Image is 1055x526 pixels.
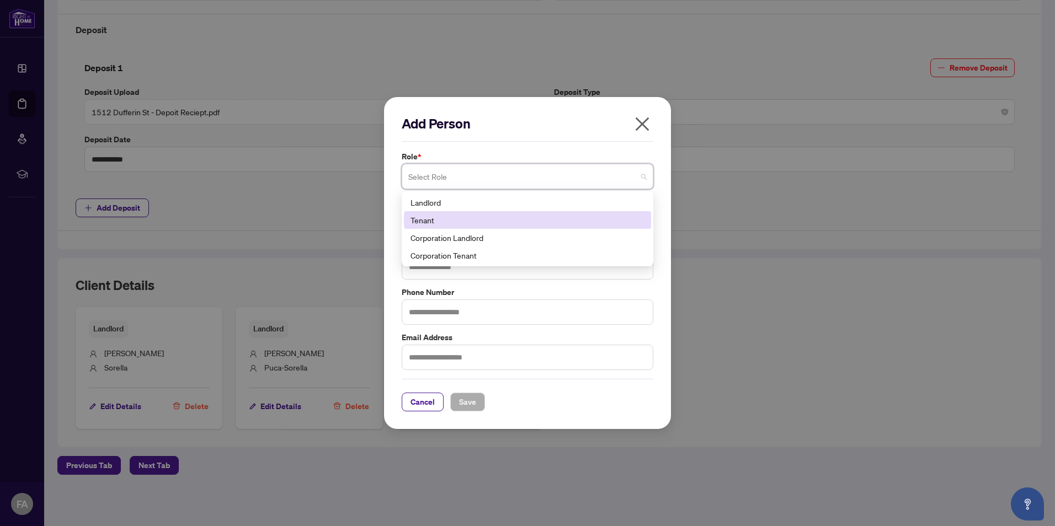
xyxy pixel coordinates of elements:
[404,211,651,229] div: Tenant
[1011,487,1044,520] button: Open asap
[402,286,653,298] label: Phone Number
[402,331,653,343] label: Email Address
[404,229,651,246] div: Corporation Landlord
[411,214,644,226] div: Tenant
[411,393,435,411] span: Cancel
[404,194,651,211] div: Landlord
[402,115,653,132] h2: Add Person
[404,246,651,264] div: Corporation Tenant
[450,393,485,411] button: Save
[411,196,644,208] div: Landlord
[411,249,644,261] div: Corporation Tenant
[402,151,653,163] label: Role
[402,393,444,411] button: Cancel
[411,232,644,244] div: Corporation Landlord
[633,115,651,133] span: close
